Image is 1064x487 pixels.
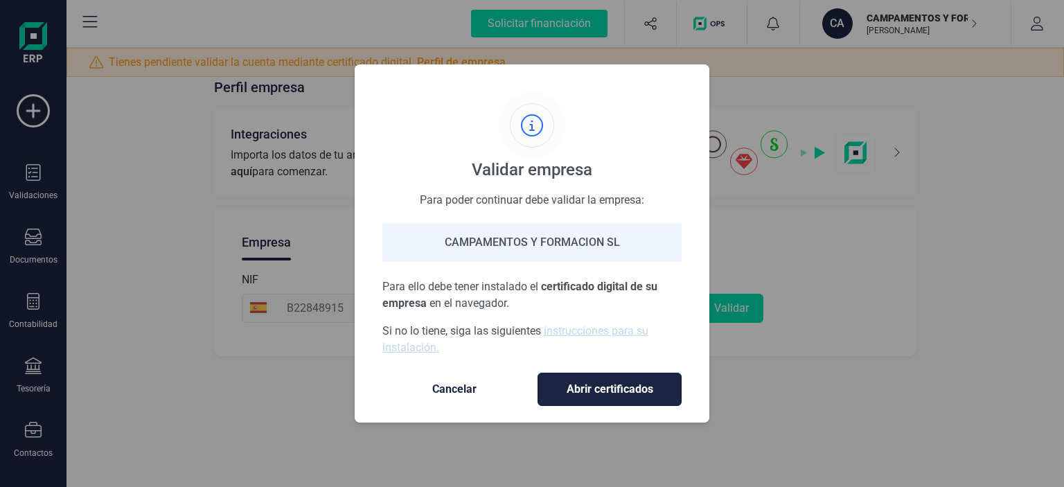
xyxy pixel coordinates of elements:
[382,223,682,262] div: CAMPAMENTOS Y FORMACION SL
[396,381,513,398] span: Cancelar
[552,381,667,398] span: Abrir certificados
[472,159,592,181] div: Validar empresa
[382,373,526,406] button: Cancelar
[382,323,682,356] p: Si no lo tiene, siga las siguientes
[382,278,682,312] p: Para ello debe tener instalado el en el navegador.
[538,373,682,406] button: Abrir certificados
[382,192,682,206] div: Para poder continuar debe validar la empresa:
